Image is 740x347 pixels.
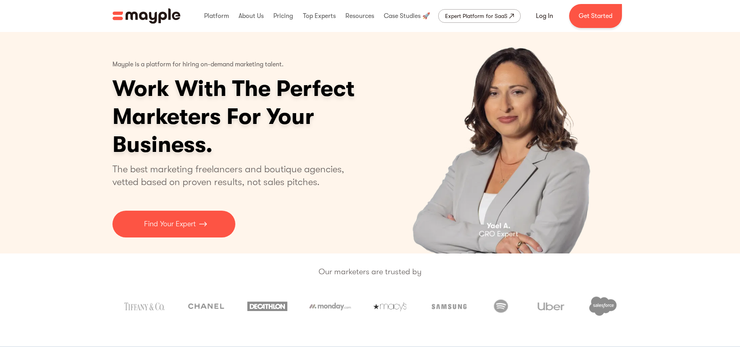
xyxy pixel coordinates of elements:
div: Pricing [271,3,295,29]
div: carousel [378,31,628,253]
p: The best marketing freelancers and boutique agencies, vetted based on proven results, not sales p... [112,163,354,188]
div: Top Experts [301,3,338,29]
a: home [112,8,180,24]
p: Mayple is a platform for hiring on-demand marketing talent. [112,55,284,75]
div: Expert Platform for SaaS [445,11,507,21]
img: Mayple logo [112,8,180,24]
div: About Us [237,3,266,29]
div: 3 of 4 [378,31,628,253]
p: Find Your Expert [144,219,196,229]
iframe: Chat Widget [596,254,740,347]
a: Get Started [569,4,622,28]
a: Log In [526,6,563,26]
div: Platform [202,3,231,29]
div: Resources [343,3,376,29]
h1: Work With The Perfect Marketers For Your Business. [112,75,417,159]
a: Expert Platform for SaaS [438,9,521,23]
a: Find Your Expert [112,211,235,237]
